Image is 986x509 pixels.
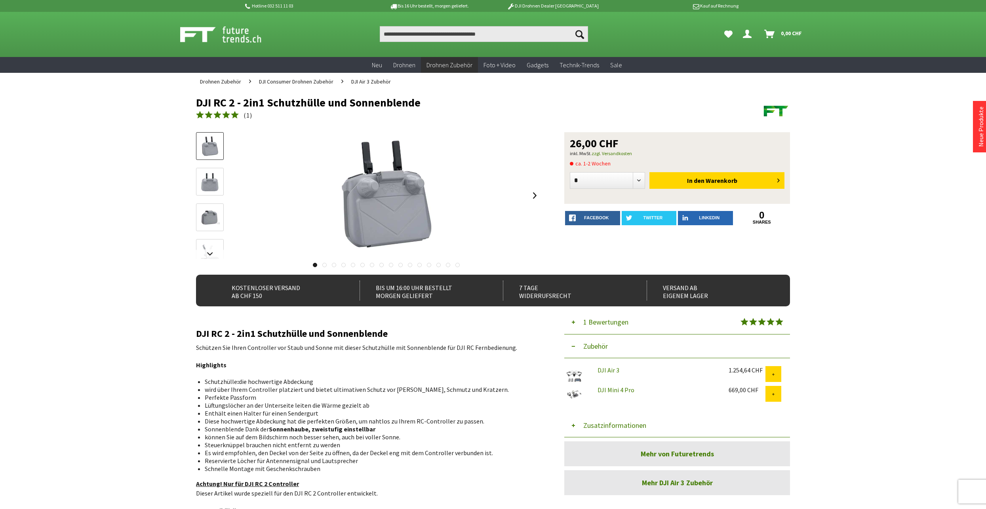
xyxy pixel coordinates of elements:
[527,61,548,69] span: Gadgets
[564,470,790,495] a: Mehr DJI Air 3 Zubehör
[647,281,773,300] div: Versand ab eigenem Lager
[205,441,534,449] li: Steuerknüppel brauchen nicht entfernt zu werden
[706,177,737,184] span: Warenkorb
[216,281,342,300] div: Kostenloser Versand ab CHF 150
[246,111,250,119] span: 1
[491,1,615,11] p: DJI Drohnen Dealer [GEOGRAPHIC_DATA]
[564,414,790,437] button: Zusatzinformationen
[699,215,720,220] span: LinkedIn
[388,57,421,73] a: Drohnen
[649,172,784,189] button: In den Warenkorb
[720,26,737,42] a: Meine Favoriten
[196,329,541,339] h2: DJI RC 2 - 2in1 Schutzhülle und Sonnenblende
[205,433,534,441] li: können Sie auf dem Bildschirm noch besser sehen, auch bei voller Sonne.
[421,57,478,73] a: Drohnen Zubehör
[380,26,588,42] input: Produkt, Marke, Kategorie, EAN, Artikelnummer…
[565,211,620,225] a: facebook
[521,57,554,73] a: Gadgets
[678,211,733,225] a: LinkedIn
[180,25,279,44] img: Shop Futuretrends - zur Startseite wechseln
[605,57,628,73] a: Sale
[615,1,738,11] p: Kauf auf Rechnung
[564,386,584,402] img: DJI Mini 4 Pro
[196,343,541,352] p: Schützen Sie Ihren Controller vor Staub und Sonne mit dieser Schutzhülle mit Sonnenblende für DJI...
[269,425,375,433] strong: Sonnenhaube, zweistufig einstellbar
[740,26,758,42] a: Dein Konto
[205,449,493,457] span: Es wird empfohlen, den Deckel von der Seite zu öffnen, da der Deckel eng mit dem Controller verbu...
[244,111,252,119] span: ( )
[244,1,367,11] p: Hotline 032 511 11 03
[196,97,671,108] h1: DJI RC 2 - 2in1 Schutzhülle und Sonnenblende
[643,215,662,220] span: twitter
[761,26,806,42] a: Warenkorb
[255,73,337,90] a: DJI Consumer Drohnen Zubehör
[196,73,245,90] a: Drohnen Zubehör
[196,110,252,120] a: (1)
[570,149,784,158] p: inkl. MwSt.
[351,78,391,85] span: DJI Air 3 Zubehör
[570,138,619,149] span: 26,00 CHF
[360,281,486,300] div: Bis um 16:00 Uhr bestellt Morgen geliefert
[205,409,534,417] li: Enthält einen Halter für einen Sendergurt
[393,61,415,69] span: Drohnen
[598,386,634,394] a: DJI Mini 4 Pro
[205,457,358,465] span: Reservierte Löcher für Antennensignal und Lautsprecher
[205,465,320,473] span: Schnelle Montage mit Geschenkschrauben
[237,378,239,386] strong: :
[687,177,704,184] span: In den
[205,425,534,433] li: Sonnenblende Dank der
[205,401,534,409] li: Lüftungslöcher an der Unterseite leiten die Wärme gezielt ab
[729,366,765,374] div: 1.254,64 CHF
[323,132,449,259] img: DJI RC 2 - 2in1 Schutzhülle und Sonnenblende
[483,61,516,69] span: Foto + Video
[762,97,790,124] img: Futuretrends
[564,366,584,386] img: DJI Air 3
[564,441,790,466] a: Mehr von Futuretrends
[977,106,985,147] a: Neue Produkte
[367,1,491,11] p: Bis 16 Uhr bestellt, morgen geliefert.
[592,150,632,156] a: zzgl. Versandkosten
[571,26,588,42] button: Suchen
[478,57,521,73] a: Foto + Video
[196,480,299,488] span: Achtung! Nur für DJI RC 2 Controller
[372,61,382,69] span: Neu
[610,61,622,69] span: Sale
[196,361,227,369] strong: Highlights
[259,78,333,85] span: DJI Consumer Drohnen Zubehör
[560,61,599,69] span: Technik-Trends
[200,78,241,85] span: Drohnen Zubehör
[598,366,619,374] a: DJI Air 3
[347,73,395,90] a: DJI Air 3 Zubehör
[729,386,765,394] div: 669,00 CHF
[198,135,221,158] img: Vorschau: DJI RC 2 - 2in1 Schutzhülle und Sonnenblende
[205,417,534,425] li: Diese hochwertige Abdeckung hat die perfekten Größen, um nahtlos zu Ihrem RC-Controller zu passen.
[554,57,605,73] a: Technik-Trends
[564,310,790,334] button: 1 Bewertungen
[622,211,677,225] a: twitter
[205,393,534,401] li: Perfekte Passform
[781,27,802,40] span: 0,00 CHF
[196,479,541,498] p: Dieser Artikel wurde speziell für den DJI RC 2 Controller entwickelt.
[503,281,629,300] div: 7 Tage Widerrufsrecht
[584,215,609,220] span: facebook
[735,220,790,225] a: shares
[426,61,472,69] span: Drohnen Zubehör
[570,159,611,168] span: ca. 1-2 Wochen
[205,378,534,386] li: Schutzhülle die hochwertige Abdeckung
[366,57,388,73] a: Neu
[205,386,534,393] li: wird über Ihrem Controller platziert und bietet ultimativen Schutz vor [PERSON_NAME], Schmutz und...
[735,211,790,220] a: 0
[564,334,790,358] button: Zubehör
